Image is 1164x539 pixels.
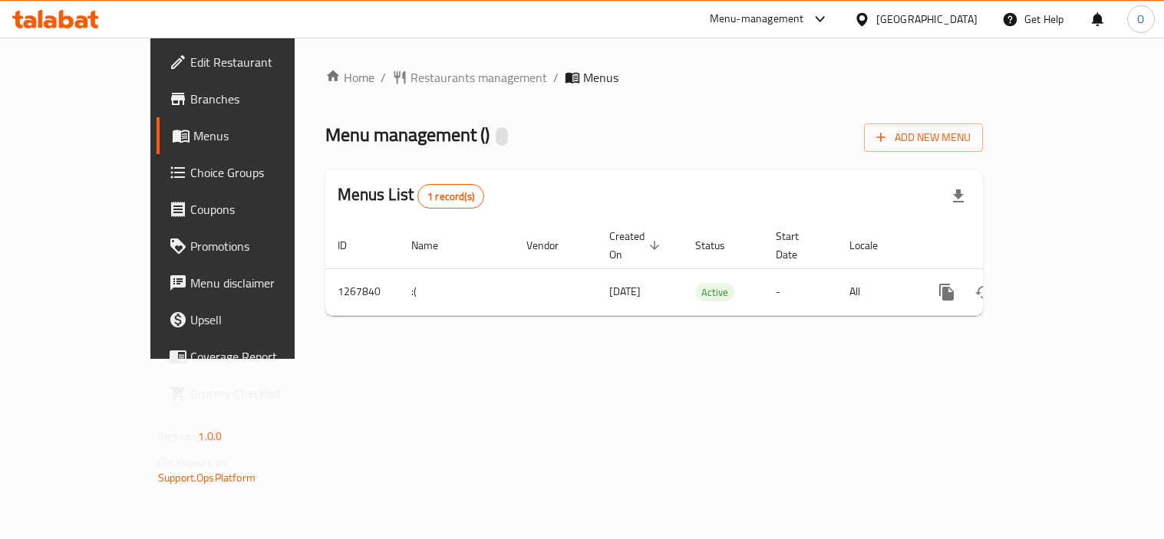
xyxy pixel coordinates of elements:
div: [GEOGRAPHIC_DATA] [876,11,978,28]
span: Coupons [190,200,332,219]
span: Created On [609,227,664,264]
a: Home [325,68,374,87]
span: Menus [583,68,618,87]
td: 1267840 [325,268,399,315]
td: :( [399,268,514,315]
span: Promotions [190,237,332,255]
span: O [1137,11,1144,28]
span: Start Date [776,227,819,264]
span: Edit Restaurant [190,53,332,71]
span: ID [338,236,367,255]
button: Add New Menu [864,123,983,152]
a: Upsell [157,301,345,338]
span: Active [695,284,734,301]
span: Branches [190,90,332,108]
a: Grocery Checklist [157,375,345,412]
span: Add New Menu [876,128,971,147]
a: Menu disclaimer [157,265,345,301]
table: enhanced table [325,222,1088,316]
div: Menu-management [710,10,804,28]
a: Restaurants management [392,68,547,87]
span: Version: [158,426,196,446]
a: Coupons [157,191,345,228]
span: Locale [849,236,898,255]
div: Active [695,283,734,301]
td: All [837,268,916,315]
span: Status [695,236,745,255]
li: / [381,68,386,87]
a: Choice Groups [157,154,345,191]
span: [DATE] [609,281,641,301]
span: Get support on: [158,452,229,472]
td: - [763,268,837,315]
span: Grocery Checklist [190,384,332,403]
th: Actions [916,222,1088,269]
div: Total records count [417,184,484,209]
button: more [928,274,965,311]
a: Promotions [157,228,345,265]
nav: breadcrumb [325,68,983,87]
a: Support.OpsPlatform [158,468,256,488]
a: Edit Restaurant [157,44,345,81]
span: Vendor [526,236,579,255]
span: Upsell [190,311,332,329]
span: Menus [193,127,332,145]
li: / [553,68,559,87]
a: Branches [157,81,345,117]
div: Export file [940,178,977,215]
h2: Menus List [338,183,484,209]
span: Choice Groups [190,163,332,182]
button: Change Status [965,274,1002,311]
span: Name [411,236,458,255]
span: 1 record(s) [418,189,483,204]
a: Menus [157,117,345,154]
span: 1.0.0 [198,426,222,446]
span: Menu disclaimer [190,274,332,292]
span: Coverage Report [190,347,332,366]
a: Coverage Report [157,338,345,375]
span: Restaurants management [411,68,547,87]
span: Menu management ( ) [325,117,490,152]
